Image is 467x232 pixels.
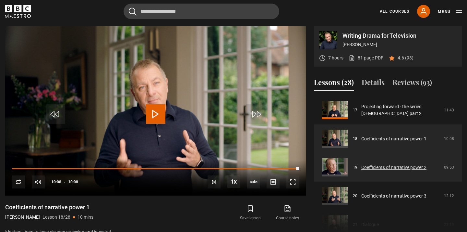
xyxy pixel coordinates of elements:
[380,8,409,14] a: All Courses
[314,77,354,91] button: Lessons (28)
[12,175,25,188] button: Replay
[32,175,45,188] button: Mute
[227,175,240,188] button: Playback Rate
[269,203,306,222] a: Course notes
[349,55,383,61] a: 81 page PDF
[5,214,40,221] p: [PERSON_NAME]
[42,214,70,221] p: Lesson 18/28
[361,193,426,200] a: Coefficients of narrative power 3
[398,55,413,61] p: 4.6 (93)
[232,203,269,222] button: Save lesson
[267,175,280,188] button: Captions
[342,41,457,48] p: [PERSON_NAME]
[64,180,66,184] span: -
[361,103,440,117] a: Projecting forward - the series [DEMOGRAPHIC_DATA] part 2
[124,4,279,19] input: Search
[68,176,78,188] span: 10:08
[51,176,61,188] span: 10:08
[247,175,260,188] span: auto
[78,214,93,221] p: 10 mins
[286,175,299,188] button: Fullscreen
[247,175,260,188] div: Current quality: 720p
[5,5,31,18] svg: BBC Maestro
[328,55,343,61] p: 7 hours
[129,7,137,16] button: Submit the search query
[342,33,457,39] p: Writing Drama for Television
[392,77,432,91] button: Reviews (93)
[438,8,462,15] button: Toggle navigation
[361,135,426,142] a: Coefficients of narrative power 1
[362,77,385,91] button: Details
[361,164,426,171] a: Coefficients of narrative power 2
[12,168,299,170] div: Progress Bar
[5,26,306,196] video-js: Video Player
[5,203,93,211] h1: Coefficients of narrative power 1
[208,175,221,188] button: Next Lesson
